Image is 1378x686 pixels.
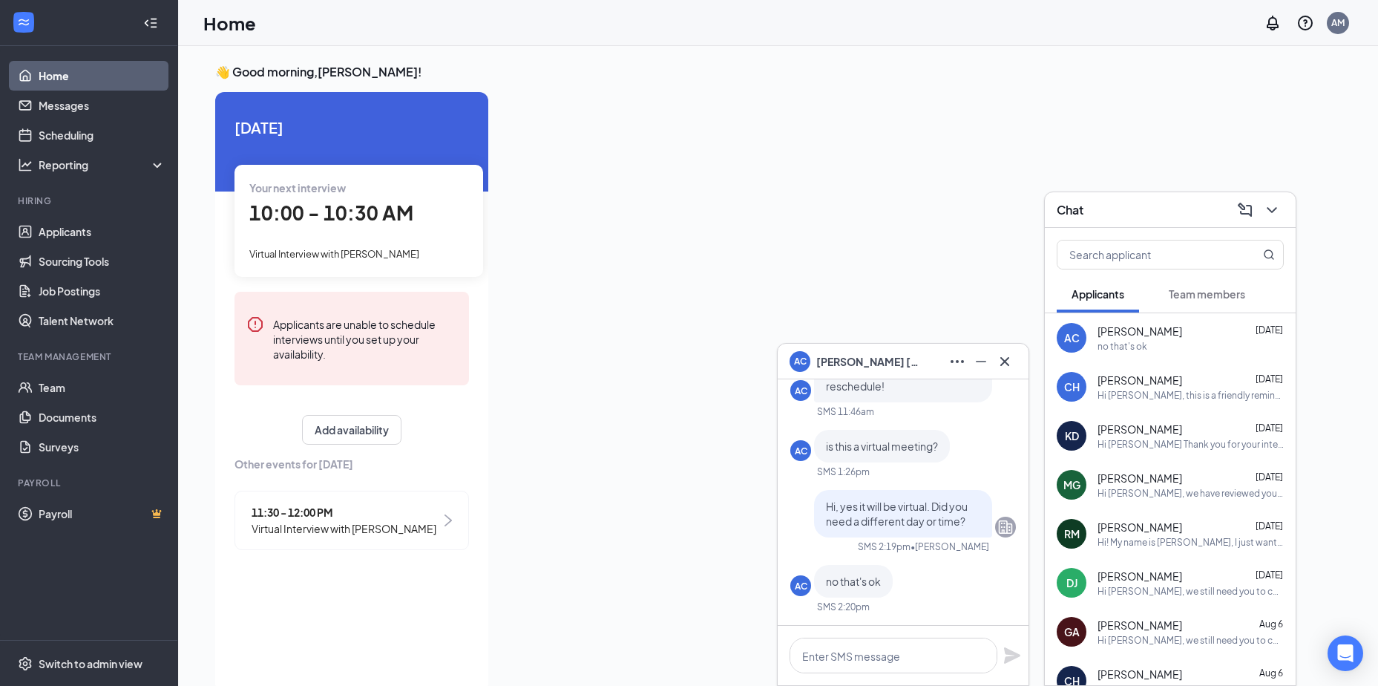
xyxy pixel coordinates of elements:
span: [PERSON_NAME] [1098,422,1182,437]
svg: QuestionInfo [1296,14,1314,32]
a: Talent Network [39,306,165,336]
span: [PERSON_NAME] [1098,569,1182,584]
a: Scheduling [39,120,165,150]
h1: Home [203,10,256,36]
input: Search applicant [1057,241,1233,269]
span: no that's ok [826,575,881,588]
svg: Cross [996,353,1014,370]
div: CH [1064,379,1080,394]
div: Hi [PERSON_NAME] Thank you for your interest in our Dental Revenue Cycle Specialist . We are impr... [1098,438,1284,451]
span: Applicants [1072,287,1124,301]
span: [DATE] [1256,324,1283,336]
div: Open Intercom Messenger [1328,636,1363,671]
span: [PERSON_NAME] [1098,324,1182,339]
button: ChevronDown [1260,198,1284,222]
span: Aug 6 [1259,667,1283,679]
a: PayrollCrown [39,499,165,529]
div: no that's ok [1098,340,1147,353]
a: Team [39,373,165,402]
button: Minimize [969,350,993,373]
svg: Settings [18,656,33,671]
span: [PERSON_NAME] [1098,471,1182,486]
span: [PERSON_NAME] [PERSON_NAME] [816,353,920,370]
svg: WorkstreamLogo [16,15,31,30]
svg: Notifications [1264,14,1282,32]
span: is this a virtual meeting? [826,440,938,453]
span: Virtual Interview with [PERSON_NAME] [249,248,419,260]
span: [DATE] [1256,520,1283,532]
span: 11:30 - 12:00 PM [252,504,436,520]
span: Team members [1169,287,1245,301]
a: Applicants [39,217,165,246]
div: Hiring [18,195,163,207]
a: Job Postings [39,276,165,306]
svg: Collapse [143,16,158,30]
span: • [PERSON_NAME] [911,540,989,553]
svg: Error [246,316,264,333]
button: Ellipses [945,350,969,373]
button: Cross [993,350,1017,373]
a: Home [39,61,165,91]
div: Payroll [18,477,163,489]
div: SMS 11:46am [817,405,874,418]
svg: MagnifyingGlass [1263,249,1275,261]
div: Switch to admin view [39,656,142,671]
a: Documents [39,402,165,432]
div: Applicants are unable to schedule interviews until you set up your availability. [273,316,457,362]
div: KD [1065,428,1079,443]
div: Hi [PERSON_NAME], we still need you to complete your screening call for your application with MyC... [1098,585,1284,598]
button: Add availability [302,415,401,445]
a: Sourcing Tools [39,246,165,276]
span: Aug 6 [1259,618,1283,630]
span: [DATE] [234,116,469,139]
div: AC [795,385,807,397]
span: [DATE] [1256,373,1283,385]
span: [DATE] [1256,422,1283,434]
div: SMS 1:26pm [817,465,870,478]
a: Messages [39,91,165,120]
div: AC [1064,330,1080,345]
svg: ChevronDown [1263,201,1281,219]
span: [PERSON_NAME] [1098,520,1182,535]
div: AM [1331,16,1345,29]
div: AC [795,580,807,592]
span: [PERSON_NAME] [1098,667,1182,682]
div: DJ [1066,575,1077,590]
svg: Plane [1003,647,1021,664]
div: GA [1064,624,1080,639]
span: [PERSON_NAME] [1098,373,1182,388]
div: Hi [PERSON_NAME], this is a friendly reminder. Your meeting with MyCHN for Dental Revenue Cycle S... [1098,389,1284,402]
svg: Analysis [18,157,33,172]
svg: Company [997,518,1014,536]
div: Team Management [18,350,163,363]
a: Surveys [39,432,165,462]
div: Hi [PERSON_NAME], we have reviewed your application, we still need you to complete your screening... [1098,487,1284,500]
div: RM [1064,526,1080,541]
span: Your next interview [249,181,346,195]
svg: ComposeMessage [1236,201,1254,219]
span: Virtual Interview with [PERSON_NAME] [252,520,436,537]
div: Reporting [39,157,166,172]
h3: Chat [1057,202,1083,218]
div: SMS 2:19pm [858,540,911,553]
div: SMS 2:20pm [817,601,870,613]
span: Other events for [DATE] [234,456,469,472]
div: Hi [PERSON_NAME], we still need you to complete your screening call for your application with MyC... [1098,634,1284,647]
span: 10:00 - 10:30 AM [249,200,413,225]
button: ComposeMessage [1233,198,1257,222]
span: [PERSON_NAME] [1098,618,1182,633]
div: AC [795,445,807,457]
svg: Ellipses [948,353,966,370]
h3: 👋 Good morning, [PERSON_NAME] ! [215,64,1331,80]
div: MG [1063,477,1080,492]
div: Hi! My name is [PERSON_NAME], I just wanted to know if the remote position has already been filled? [1098,536,1284,549]
span: Hi, yes it will be virtual. Did you need a different day or time? [826,500,968,528]
span: [DATE] [1256,471,1283,483]
span: [DATE] [1256,569,1283,581]
svg: Minimize [972,353,990,370]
